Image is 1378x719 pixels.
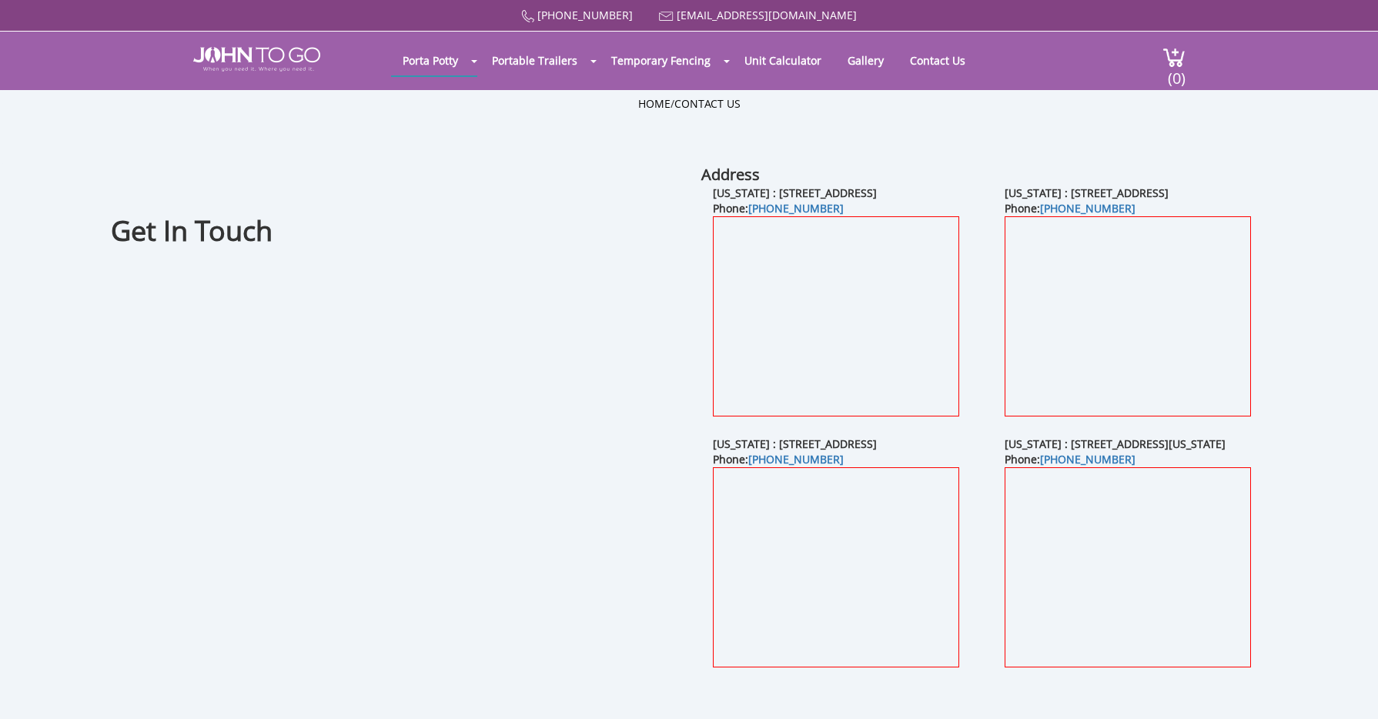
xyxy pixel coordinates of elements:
img: cart a [1162,47,1186,68]
a: [PHONE_NUMBER] [1040,201,1136,216]
a: Gallery [836,45,895,75]
a: Contact Us [898,45,977,75]
a: Temporary Fencing [600,45,722,75]
a: [PHONE_NUMBER] [537,8,633,22]
a: [PHONE_NUMBER] [1040,452,1136,467]
b: [US_STATE] : [STREET_ADDRESS] [713,186,877,200]
a: Contact Us [674,96,741,111]
b: Phone: [713,452,844,467]
a: [PHONE_NUMBER] [748,201,844,216]
b: [US_STATE] : [STREET_ADDRESS][US_STATE] [1005,436,1226,451]
h1: Get In Touch [111,212,684,250]
img: Mail [659,12,674,22]
b: Phone: [713,201,844,216]
a: Portable Trailers [480,45,589,75]
a: Home [638,96,671,111]
a: [PHONE_NUMBER] [748,452,844,467]
b: Address [701,164,760,185]
img: JOHN to go [193,47,320,72]
img: Call [521,10,534,23]
b: [US_STATE] : [STREET_ADDRESS] [713,436,877,451]
b: Phone: [1005,452,1136,467]
a: [EMAIL_ADDRESS][DOMAIN_NAME] [677,8,857,22]
a: Unit Calculator [733,45,833,75]
ul: / [638,96,741,112]
a: Porta Potty [391,45,470,75]
b: Phone: [1005,201,1136,216]
span: (0) [1167,55,1186,89]
b: [US_STATE] : [STREET_ADDRESS] [1005,186,1169,200]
